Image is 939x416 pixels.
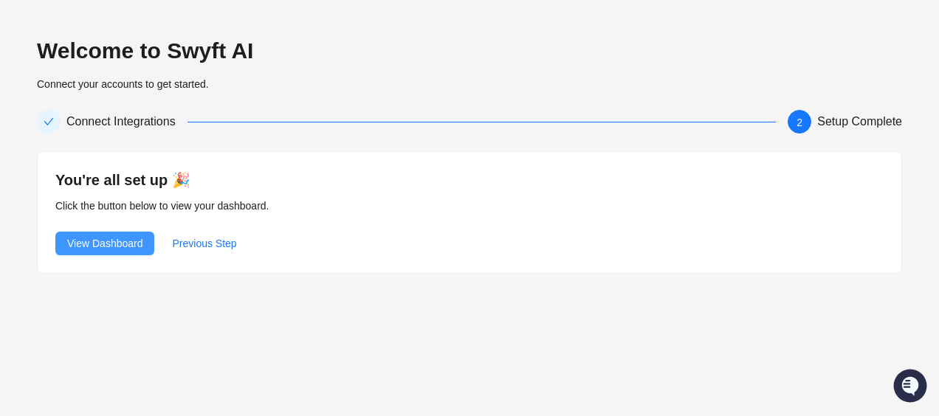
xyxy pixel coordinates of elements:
[55,200,269,212] span: Click the button below to view your dashboard.
[15,82,269,105] h2: How can we help?
[797,117,802,128] span: 2
[30,206,55,221] span: Docs
[160,232,248,255] button: Previous Step
[9,200,61,226] a: 📚Docs
[37,78,209,90] span: Connect your accounts to get started.
[104,241,179,253] a: Powered byPylon
[44,117,54,127] span: check
[66,207,78,219] div: 📶
[66,110,188,134] div: Connect Integrations
[15,133,41,159] img: 5124521997842_fc6d7dfcefe973c2e489_88.png
[61,200,120,226] a: 📶Status
[55,232,154,255] button: View Dashboard
[50,133,242,148] div: Start new chat
[15,207,27,219] div: 📚
[67,235,142,252] span: View Dashboard
[15,14,44,44] img: Swyft AI
[892,367,932,407] iframe: Open customer support
[251,137,269,155] button: Start new chat
[147,242,179,253] span: Pylon
[15,58,269,82] p: Welcome 👋
[81,206,114,221] span: Status
[172,235,236,252] span: Previous Step
[817,110,902,134] div: Setup Complete
[37,37,902,65] h2: Welcome to Swyft AI
[50,148,193,159] div: We're offline, we'll be back soon
[55,170,884,190] h4: You're all set up 🎉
